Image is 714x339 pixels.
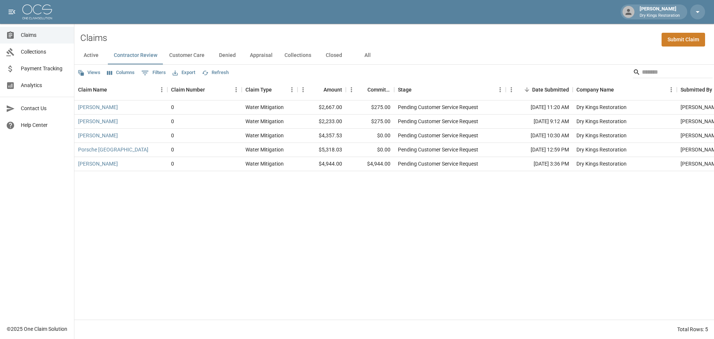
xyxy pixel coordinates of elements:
button: Menu [231,84,242,95]
div: Claim Name [78,79,107,100]
button: Menu [666,84,677,95]
button: Menu [297,84,309,95]
p: Dry Kings Restoration [640,13,680,19]
button: Sort [357,84,367,95]
div: Dry Kings Restoration [576,132,627,139]
div: 0 [171,132,174,139]
button: All [351,47,384,64]
div: 0 [171,146,174,153]
button: Sort [205,84,215,95]
div: $0.00 [346,143,394,157]
div: Date Submitted [532,79,569,100]
a: Submit Claim [662,33,705,47]
button: Menu [156,84,167,95]
div: Claim Type [245,79,272,100]
div: $2,667.00 [297,100,346,115]
div: Committed Amount [346,79,394,100]
span: Analytics [21,81,68,89]
div: Dry Kings Restoration [576,118,627,125]
span: Claims [21,31,68,39]
button: Closed [317,47,351,64]
div: $5,318.03 [297,143,346,157]
button: Collections [279,47,317,64]
div: [DATE] 11:20 AM [506,100,573,115]
div: Claim Number [171,79,205,100]
div: Claim Number [167,79,242,100]
div: [DATE] 3:36 PM [506,157,573,171]
div: Claim Name [74,79,167,100]
div: Water Mitigation [245,160,284,167]
button: Menu [346,84,357,95]
button: Refresh [200,67,231,79]
div: Water Mitigation [245,118,284,125]
button: Contractor Review [108,47,163,64]
div: Stage [398,79,412,100]
div: Amount [324,79,342,100]
button: Show filters [139,67,168,79]
button: Denied [210,47,244,64]
button: Menu [506,84,517,95]
button: Sort [107,84,118,95]
div: Claim Type [242,79,297,100]
div: Pending Customer Service Request [398,118,478,125]
span: Contact Us [21,105,68,112]
div: Stage [394,79,506,100]
button: Active [74,47,108,64]
button: Customer Care [163,47,210,64]
button: Menu [286,84,297,95]
div: Water Mitigation [245,132,284,139]
span: Collections [21,48,68,56]
button: Export [171,67,197,79]
div: [DATE] 9:12 AM [506,115,573,129]
div: Pending Customer Service Request [398,103,478,111]
div: 0 [171,118,174,125]
div: Amount [297,79,346,100]
div: dynamic tabs [74,47,714,64]
div: [PERSON_NAME] [637,5,683,19]
button: Sort [412,84,422,95]
div: Submitted By [681,79,712,100]
span: Help Center [21,121,68,129]
button: Sort [313,84,324,95]
a: [PERSON_NAME] [78,160,118,167]
div: Pending Customer Service Request [398,132,478,139]
h2: Claims [80,33,107,44]
div: Search [633,66,713,80]
div: 0 [171,160,174,167]
div: 0 [171,103,174,111]
div: Dry Kings Restoration [576,160,627,167]
div: $4,357.53 [297,129,346,143]
div: Committed Amount [367,79,390,100]
div: [DATE] 12:59 PM [506,143,573,157]
div: $275.00 [346,115,394,129]
button: Sort [614,84,624,95]
button: Menu [495,84,506,95]
span: Payment Tracking [21,65,68,73]
div: Company Name [576,79,614,100]
button: open drawer [4,4,19,19]
button: Sort [272,84,282,95]
a: Porsche [GEOGRAPHIC_DATA] [78,146,148,153]
div: Pending Customer Service Request [398,160,478,167]
div: Date Submitted [506,79,573,100]
div: Dry Kings Restoration [576,146,627,153]
div: Total Rows: 5 [677,326,708,333]
a: [PERSON_NAME] [78,118,118,125]
div: [DATE] 10:30 AM [506,129,573,143]
div: $2,233.00 [297,115,346,129]
div: $4,944.00 [346,157,394,171]
div: $0.00 [346,129,394,143]
div: Water Mitigation [245,146,284,153]
div: Pending Customer Service Request [398,146,478,153]
div: $4,944.00 [297,157,346,171]
button: Views [76,67,102,79]
a: [PERSON_NAME] [78,103,118,111]
button: Sort [522,84,532,95]
img: ocs-logo-white-transparent.png [22,4,52,19]
div: © 2025 One Claim Solution [7,325,67,333]
button: Appraisal [244,47,279,64]
button: Select columns [105,67,136,79]
div: $275.00 [346,100,394,115]
a: [PERSON_NAME] [78,132,118,139]
div: Company Name [573,79,677,100]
